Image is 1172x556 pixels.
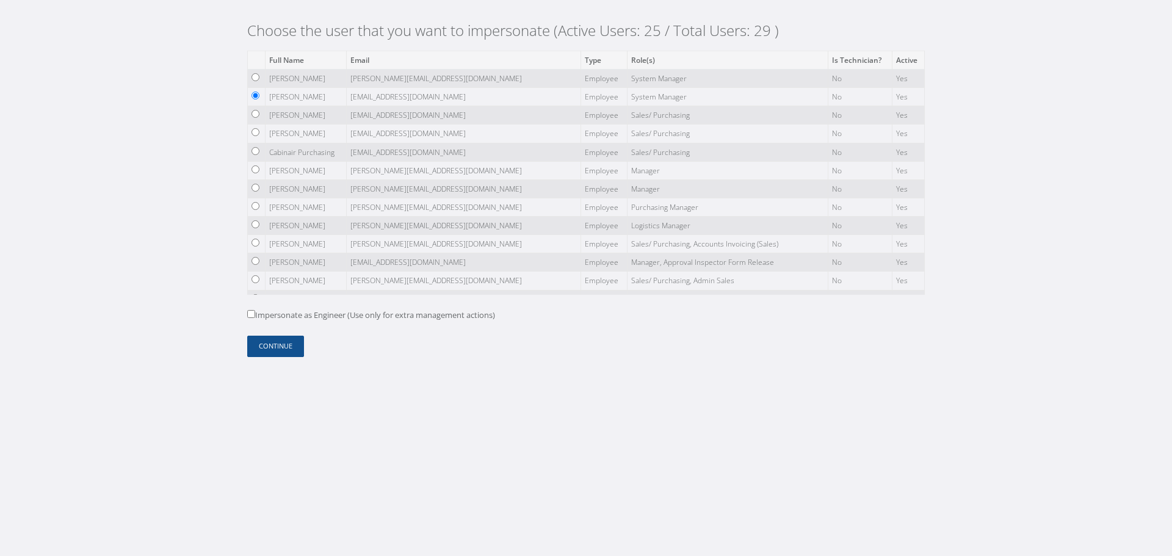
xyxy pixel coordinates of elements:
td: Employee [581,161,628,179]
td: [PERSON_NAME] [265,290,346,308]
td: Sales/ Purchasing, Accounts Invoicing (Sales) [627,235,828,253]
td: [EMAIL_ADDRESS][DOMAIN_NAME] [347,290,581,308]
td: No [828,253,892,272]
td: [EMAIL_ADDRESS][DOMAIN_NAME] [347,253,581,272]
td: No [828,88,892,106]
h2: Choose the user that you want to impersonate (Active Users: 25 / Total Users: 29 ) [247,22,925,40]
td: Employee [581,88,628,106]
td: [PERSON_NAME] [265,125,346,143]
td: [PERSON_NAME] [265,217,346,235]
td: [PERSON_NAME][EMAIL_ADDRESS][DOMAIN_NAME] [347,272,581,290]
td: Cabinair Purchasing [265,143,346,161]
td: Sales/ Purchasing [627,125,828,143]
td: Yes [892,143,924,161]
td: System Manager [627,69,828,87]
th: Type [581,51,628,69]
td: Employee [581,179,628,198]
td: Yes [892,161,924,179]
td: Employee [581,272,628,290]
td: Manager, Approval Inspector Form Release [627,253,828,272]
td: Yes [892,125,924,143]
td: No [828,290,892,308]
td: Yes [892,272,924,290]
td: Yes [892,88,924,106]
td: Employee [581,69,628,87]
td: No [828,179,892,198]
td: Sales/ Purchasing, Admin Sales [627,272,828,290]
td: Employee [581,290,628,308]
td: [EMAIL_ADDRESS][DOMAIN_NAME] [347,106,581,125]
td: Manager [627,179,828,198]
td: Employee [581,217,628,235]
button: Continue [247,336,304,357]
td: No [828,106,892,125]
td: [PERSON_NAME] [265,235,346,253]
td: No [828,235,892,253]
td: [PERSON_NAME] [265,161,346,179]
td: Sales/ Purchasing [627,290,828,308]
td: Employee [581,198,628,216]
label: Impersonate as Engineer (Use only for extra management actions) [247,309,495,322]
td: Purchasing Manager [627,198,828,216]
th: Is Technician? [828,51,892,69]
td: Employee [581,235,628,253]
td: Employee [581,106,628,125]
td: [PERSON_NAME] [265,69,346,87]
td: No [828,272,892,290]
td: [PERSON_NAME] [265,253,346,272]
td: Yes [892,253,924,272]
td: No [828,69,892,87]
td: [PERSON_NAME] [265,198,346,216]
td: [PERSON_NAME] [265,179,346,198]
td: [EMAIL_ADDRESS][DOMAIN_NAME] [347,143,581,161]
td: Logistics Manager [627,217,828,235]
td: Yes [892,217,924,235]
th: Email [347,51,581,69]
td: [PERSON_NAME][EMAIL_ADDRESS][DOMAIN_NAME] [347,235,581,253]
td: No [828,217,892,235]
td: Employee [581,143,628,161]
td: Yes [892,290,924,308]
td: Yes [892,106,924,125]
td: [PERSON_NAME] [265,88,346,106]
td: No [828,125,892,143]
td: [PERSON_NAME][EMAIL_ADDRESS][DOMAIN_NAME] [347,69,581,87]
td: [PERSON_NAME] [265,106,346,125]
td: Yes [892,235,924,253]
td: System Manager [627,88,828,106]
td: Yes [892,198,924,216]
td: Employee [581,253,628,272]
td: [PERSON_NAME][EMAIL_ADDRESS][DOMAIN_NAME] [347,198,581,216]
td: No [828,198,892,216]
td: No [828,143,892,161]
td: [EMAIL_ADDRESS][DOMAIN_NAME] [347,125,581,143]
th: Full Name [265,51,346,69]
td: [PERSON_NAME] [265,272,346,290]
td: Sales/ Purchasing [627,106,828,125]
td: [PERSON_NAME][EMAIL_ADDRESS][DOMAIN_NAME] [347,217,581,235]
td: [PERSON_NAME][EMAIL_ADDRESS][DOMAIN_NAME] [347,161,581,179]
td: Yes [892,69,924,87]
td: Sales/ Purchasing [627,143,828,161]
td: Yes [892,179,924,198]
td: Employee [581,125,628,143]
input: Impersonate as Engineer (Use only for extra management actions) [247,310,255,318]
td: No [828,161,892,179]
td: [EMAIL_ADDRESS][DOMAIN_NAME] [347,88,581,106]
th: Role(s) [627,51,828,69]
td: Manager [627,161,828,179]
td: [PERSON_NAME][EMAIL_ADDRESS][DOMAIN_NAME] [347,179,581,198]
th: Active [892,51,924,69]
